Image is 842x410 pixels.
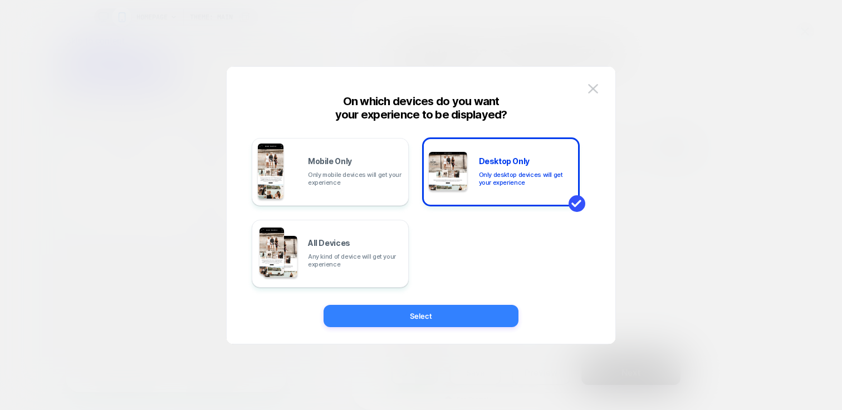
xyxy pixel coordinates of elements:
[308,171,403,186] span: Only mobile devices will get your experience
[588,84,598,93] img: close
[479,157,530,165] span: Desktop Only
[479,171,574,186] span: Only desktop devices will get your experience
[308,253,403,268] span: Any kind of device will get your experience
[324,305,518,327] button: Select
[335,95,507,121] span: On which devices do you want your experience to be displayed?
